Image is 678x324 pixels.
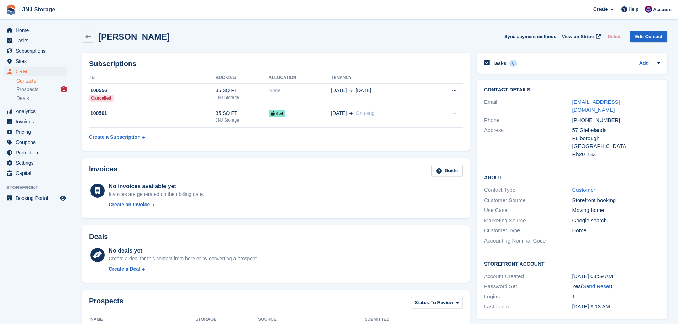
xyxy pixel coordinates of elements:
[89,165,117,177] h2: Invoices
[109,255,258,262] div: Create a deal for this contact from here or by converting a prospect.
[6,184,71,191] span: Storefront
[4,56,67,66] a: menu
[572,196,660,205] div: Storefront booking
[89,297,123,310] h2: Prospects
[572,303,610,309] time: 2025-08-09 08:13:33 UTC
[216,117,269,123] div: JNJ Storage
[16,127,58,137] span: Pricing
[16,56,58,66] span: Sites
[415,299,431,306] span: Status:
[4,46,67,56] a: menu
[4,168,67,178] a: menu
[630,31,667,42] a: Edit Contact
[16,25,58,35] span: Home
[493,60,506,67] h2: Tasks
[572,272,660,281] div: [DATE] 08:59 AM
[269,87,331,94] div: None
[61,86,67,92] div: 1
[16,117,58,127] span: Invoices
[16,95,29,102] span: Deals
[89,131,145,144] a: Create a Subscription
[484,237,572,245] div: Accounting Nominal Code
[431,299,453,306] span: To Review
[16,193,58,203] span: Booking Portal
[4,127,67,137] a: menu
[645,6,652,13] img: Jonathan Scrase
[572,134,660,143] div: Pulborough
[4,193,67,203] a: menu
[484,293,572,301] div: Logins
[109,265,140,273] div: Create a Deal
[4,137,67,147] a: menu
[216,87,269,94] div: 35 SQ FT
[16,106,58,116] span: Analytics
[216,110,269,117] div: 35 SQ FT
[109,182,204,191] div: No invoices available yet
[572,206,660,214] div: Moving home
[572,142,660,150] div: [GEOGRAPHIC_DATA]
[16,86,38,93] span: Prospects
[4,117,67,127] a: menu
[583,283,610,289] a: Send Reset
[484,186,572,194] div: Contact Type
[216,72,269,84] th: Booking
[484,206,572,214] div: Use Case
[484,98,572,114] div: Email
[331,110,347,117] span: [DATE]
[4,67,67,76] a: menu
[16,158,58,168] span: Settings
[331,87,347,94] span: [DATE]
[89,133,141,141] div: Create a Subscription
[504,31,556,42] button: Sync payment methods
[109,191,204,198] div: Invoices are generated on their billing date.
[356,110,374,116] span: Ongoing
[4,148,67,158] a: menu
[572,187,595,193] a: Customer
[431,165,463,177] a: Guide
[59,194,67,202] a: Preview store
[109,201,150,208] div: Create an Invoice
[572,237,660,245] div: -
[484,116,572,124] div: Phone
[572,293,660,301] div: 1
[572,126,660,134] div: 57 Glebelands
[484,217,572,225] div: Marketing Source
[98,32,170,42] h2: [PERSON_NAME]
[19,4,58,15] a: JNJ Storage
[484,174,660,181] h2: About
[484,260,660,267] h2: Storefront Account
[4,106,67,116] a: menu
[89,110,216,117] div: 100561
[16,78,67,84] a: Contacts
[411,297,463,309] button: Status: To Review
[356,87,371,94] span: [DATE]
[6,4,16,15] img: stora-icon-8386f47178a22dfd0bd8f6a31ec36ba5ce8667c1dd55bd0f319d3a0aa187defe.svg
[484,87,660,93] h2: Contact Details
[331,72,429,84] th: Tenancy
[629,6,638,13] span: Help
[16,67,58,76] span: CRM
[605,31,624,42] button: Delete
[572,282,660,291] div: Yes
[4,25,67,35] a: menu
[484,196,572,205] div: Customer Source
[484,227,572,235] div: Customer Type
[639,59,649,68] a: Add
[89,87,216,94] div: 100556
[109,265,258,273] a: Create a Deal
[509,60,517,67] div: 0
[562,33,594,40] span: View on Stripe
[16,148,58,158] span: Protection
[269,72,331,84] th: Allocation
[16,86,67,93] a: Prospects 1
[269,110,285,117] span: 454
[4,36,67,46] a: menu
[572,116,660,124] div: [PHONE_NUMBER]
[109,201,204,208] a: Create an Invoice
[16,137,58,147] span: Coupons
[16,36,58,46] span: Tasks
[16,168,58,178] span: Capital
[484,282,572,291] div: Password Set
[484,272,572,281] div: Account Created
[16,95,67,102] a: Deals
